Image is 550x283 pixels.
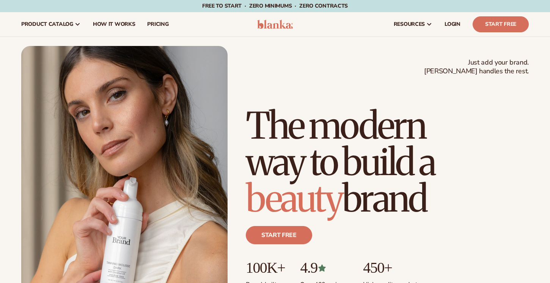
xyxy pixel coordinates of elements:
[93,21,135,27] span: How It Works
[141,12,174,36] a: pricing
[257,20,293,29] img: logo
[300,259,348,276] p: 4.9
[246,259,285,276] p: 100K+
[147,21,168,27] span: pricing
[15,12,87,36] a: product catalog
[246,176,342,221] span: beauty
[388,12,438,36] a: resources
[246,108,529,217] h1: The modern way to build a brand
[202,2,348,9] span: Free to start · ZERO minimums · ZERO contracts
[438,12,467,36] a: LOGIN
[87,12,141,36] a: How It Works
[21,21,73,27] span: product catalog
[445,21,460,27] span: LOGIN
[363,259,420,276] p: 450+
[394,21,425,27] span: resources
[246,226,312,244] a: Start free
[473,16,529,32] a: Start Free
[424,58,529,76] span: Just add your brand. [PERSON_NAME] handles the rest.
